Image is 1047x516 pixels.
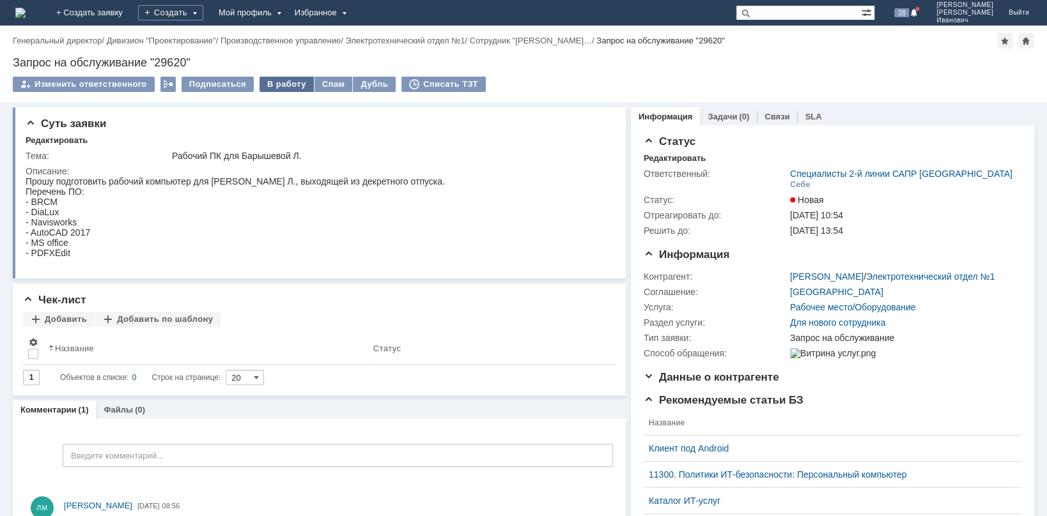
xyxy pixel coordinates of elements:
span: Данные о контрагенте [644,371,779,383]
a: Электротехнический отдел №1 [866,271,995,282]
div: Запрос на обслуживание "29620" [13,56,1034,69]
span: Чек-лист [23,294,86,306]
span: [DATE] 13:54 [790,225,843,236]
a: Файлы [104,405,133,414]
span: Информация [644,248,729,261]
div: Название [55,344,94,353]
span: Расширенный поиск [862,6,874,18]
div: / [107,36,221,45]
span: Новая [790,195,824,205]
a: Генеральный директор [13,36,102,45]
th: Название [43,332,368,365]
span: Рекомендуемые статьи БЗ [644,394,803,406]
div: Статус: [644,195,787,205]
div: (0) [135,405,145,414]
div: Добавить в избранное [997,33,1012,49]
div: Сделать домашней страницей [1018,33,1034,49]
div: Услуга: [644,302,787,312]
div: Статус [373,344,401,353]
a: Сотрудник "[PERSON_NAME]… [470,36,592,45]
i: Строк на странице: [60,370,221,385]
div: Соглашение: [644,287,787,297]
div: Раздел услуги: [644,317,787,328]
div: Запрос на обслуживание "29620" [596,36,725,45]
a: Рабочее место/Оборудование [790,302,915,312]
div: Редактировать [644,153,706,163]
div: (1) [79,405,89,414]
a: Клиент под Android [649,443,1006,453]
a: Производственное управление [221,36,341,45]
a: Комментарии [20,405,77,414]
div: Способ обращения: [644,348,787,358]
div: / [13,36,107,45]
span: Объектов в списке: [60,373,128,382]
span: Статус [644,135,695,148]
a: [GEOGRAPHIC_DATA] [790,287,883,297]
span: [PERSON_NAME] [936,1,993,9]
span: [DATE] 10:54 [790,210,843,220]
span: Настройки [28,337,38,347]
div: / [221,36,346,45]
span: [PERSON_NAME] [64,501,132,510]
div: / [790,271,995,282]
img: Витрина услуг.png [790,348,876,358]
span: Суть заявки [26,118,106,130]
div: Отреагировать до: [644,210,787,220]
span: 08:56 [162,502,180,510]
img: logo [15,8,26,18]
div: Описание: [26,166,610,176]
a: [PERSON_NAME] [790,271,864,282]
span: Иванович [936,17,993,24]
div: Решить до: [644,225,787,236]
div: Ответственный: [644,169,787,179]
span: [PERSON_NAME] [936,9,993,17]
div: Создать [138,5,203,20]
a: Специалисты 2-й линии САПР [GEOGRAPHIC_DATA] [790,169,1012,179]
a: Электротехнический отдел №1 [345,36,465,45]
div: / [470,36,597,45]
th: Статус [368,332,605,365]
div: / [345,36,469,45]
a: Для нового сотрудника [790,317,885,328]
div: 0 [132,370,137,385]
span: [DATE] [137,502,160,510]
div: Работа с массовостью [160,77,176,92]
a: Дивизион "Проектирование" [107,36,216,45]
a: Каталог ИТ-услуг [649,496,1006,506]
a: SLA [805,112,821,121]
div: Рабочий ПК для Барышевой Л. [172,151,607,161]
div: (0) [739,112,749,121]
div: Тип заявки: [644,333,787,343]
a: Перейти на домашнюю страницу [15,8,26,18]
a: [PERSON_NAME] [64,499,132,512]
div: Себе [790,179,810,190]
th: Название [644,411,1011,436]
div: Редактировать [26,135,88,146]
a: Связи [764,112,789,121]
div: Тема: [26,151,169,161]
span: 28 [894,8,909,17]
a: 11300. Политики ИТ-безопасности: Персональный компьютер [649,469,1006,480]
div: Контрагент: [644,271,787,282]
a: Задачи [708,112,737,121]
a: Информация [639,112,692,121]
div: Запрос на обслуживание [790,333,1015,343]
